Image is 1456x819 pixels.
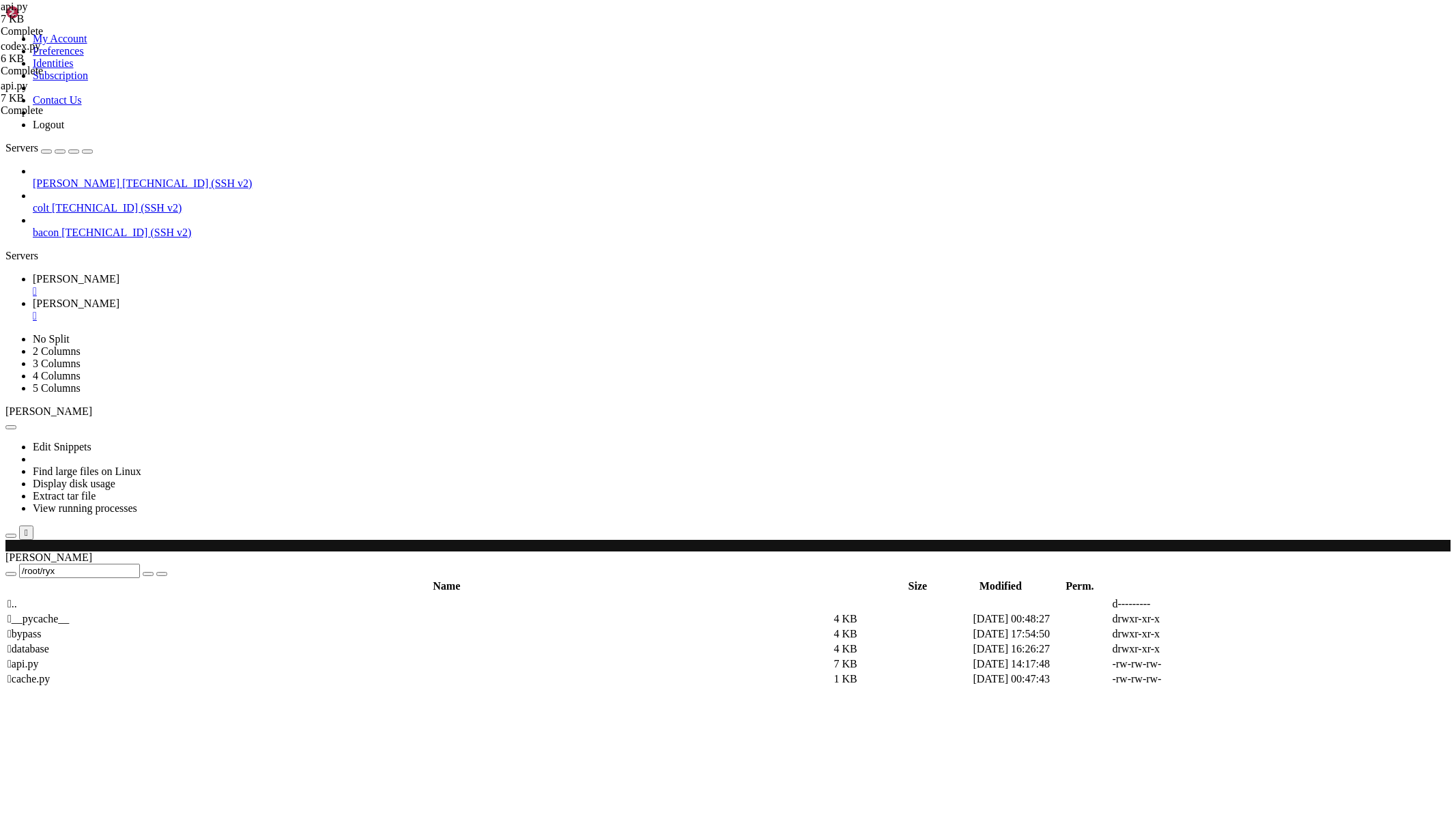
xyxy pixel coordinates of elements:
div: Complete [1,25,137,38]
span: api.py [1,80,28,91]
div: Complete [1,104,137,117]
span: codex.py [1,40,137,65]
span: api.py [1,1,137,25]
div: Complete [1,65,137,77]
div: 6 KB [1,53,137,65]
div: 7 KB [1,92,137,104]
span: api.py [1,80,137,104]
div: 7 KB [1,13,137,25]
span: api.py [1,1,28,12]
span: codex.py [1,40,40,52]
